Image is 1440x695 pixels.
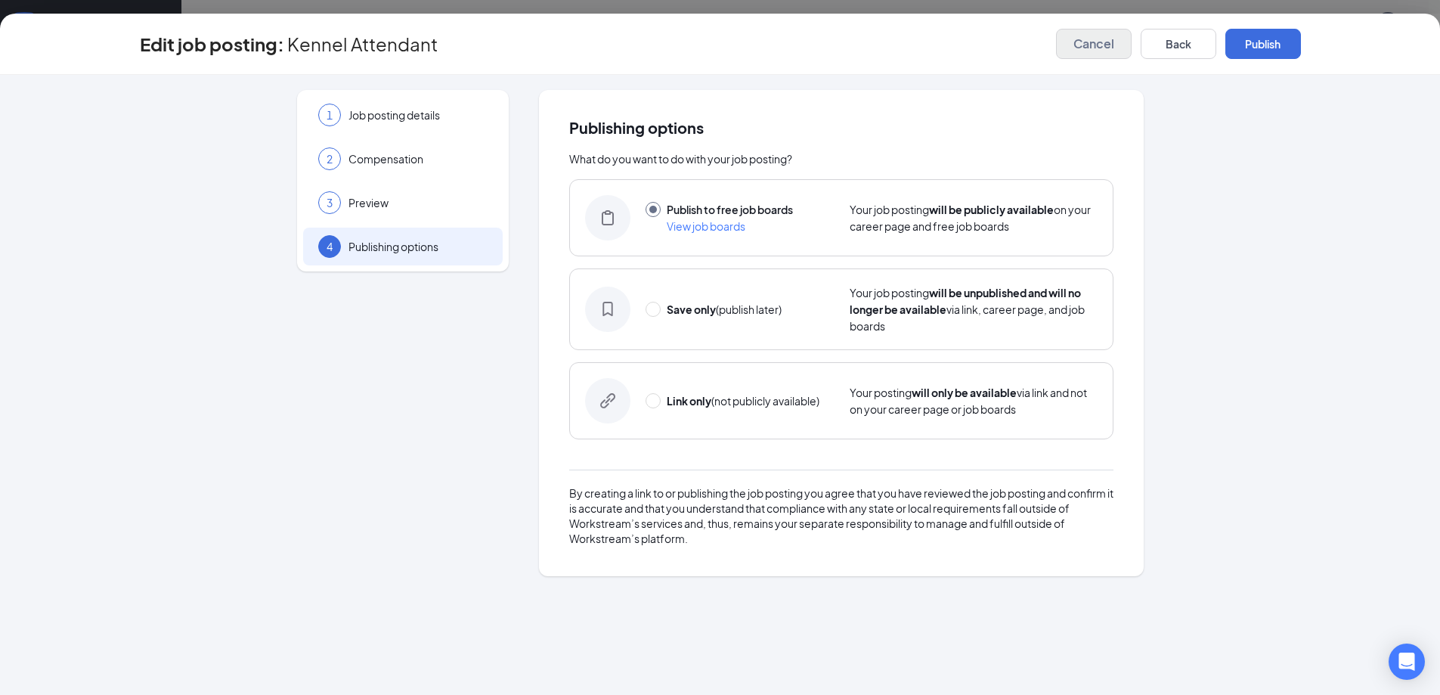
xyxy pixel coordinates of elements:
strong: will only be available [912,386,1017,399]
span: Your job posting via link, career page, and job boards [850,286,1085,333]
h3: Edit job posting: [140,31,284,57]
strong: Link only [667,394,711,408]
div: Open Intercom Messenger [1389,644,1425,680]
strong: will be unpublished and will no longer be available [850,286,1081,316]
span: (not publicly available) [667,394,819,408]
button: Cancel [1056,29,1132,59]
span: Cancel [1073,36,1114,51]
svg: BoardIcon [600,210,615,225]
span: 3 [327,195,333,210]
span: 2 [327,151,333,166]
button: Publish [1225,29,1301,59]
button: Back [1141,29,1216,59]
span: Publish to free job boards [667,203,793,216]
span: 4 [327,239,333,254]
span: Job posting details [348,107,488,123]
div: By creating a link to or publishing the job posting you agree that you have reviewed the job post... [569,486,1113,546]
span: Publishing options [569,120,1113,135]
strong: will be publicly available [929,203,1054,216]
svg: LinkOnlyIcon [600,393,615,408]
strong: Save only [667,303,716,316]
span: Publishing options [348,239,488,254]
span: What do you want to do with your job posting? [569,152,792,166]
span: (publish later) [667,303,782,316]
span: Your job posting on your career page and free job boards [850,203,1091,233]
span: 1 [327,107,333,123]
span: View job boards [667,219,745,233]
span: Kennel Attendant [287,36,438,51]
span: Preview [348,195,488,210]
svg: SaveOnlyIcon [600,302,615,317]
span: Compensation [348,151,488,166]
span: Your posting via link and not on your career page or job boards [850,386,1087,416]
